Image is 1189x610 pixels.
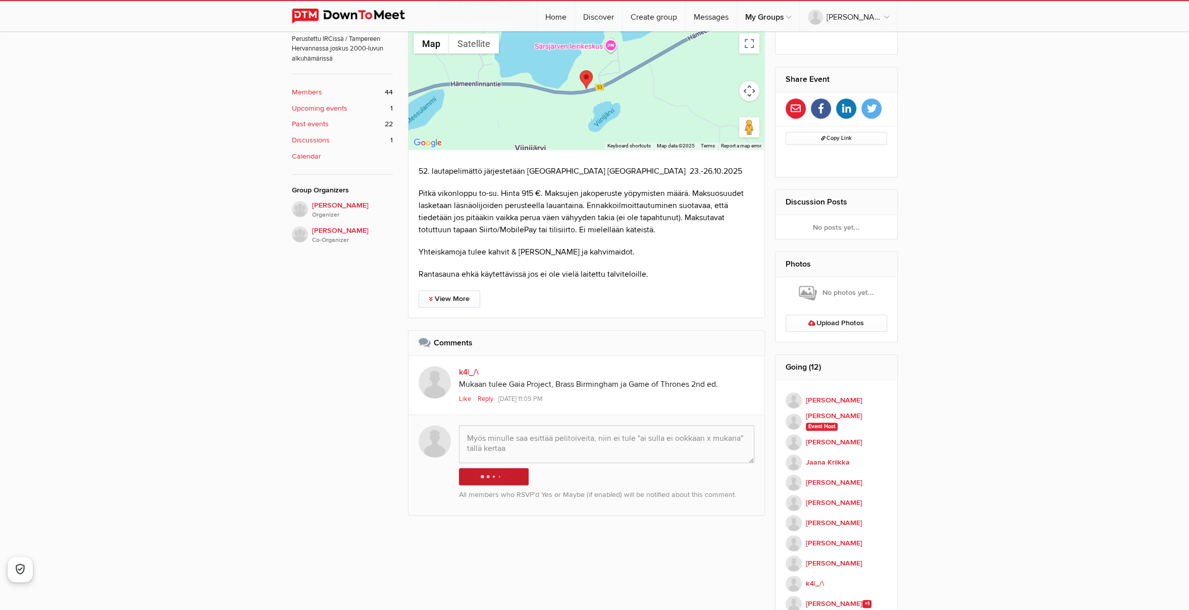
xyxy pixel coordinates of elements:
span: Perustettu IRCissä / Tampereen Hervannassa joskus 2000-luvun alkuhämärissä [292,24,393,64]
span: Copy Link [821,135,852,141]
b: Past events [292,119,329,130]
b: [PERSON_NAME] [806,538,862,549]
a: [PERSON_NAME] Event Host [786,411,887,432]
h2: Going (12) [786,355,887,379]
a: [PERSON_NAME] [786,473,887,493]
button: Copy Link [786,132,887,145]
img: DownToMeet [292,9,421,24]
a: Upload Photos [786,315,887,332]
button: Map camera controls [739,81,759,101]
img: Markus Heikkilä [292,226,308,242]
a: Open this area in Google Maps (opens a new window) [411,136,444,149]
a: Report a map error [721,143,761,148]
img: Jaana Kriikka [786,454,802,471]
i: Organizer [312,211,393,220]
button: Show satellite imagery [449,33,499,54]
h2: Share Event [786,67,887,91]
h2: Comments [419,331,755,355]
img: Tuukka Tikkanen [786,515,802,531]
a: Discover [575,1,622,31]
b: Discussions [292,135,330,146]
span: Event Host [806,423,838,431]
a: [PERSON_NAME] [786,493,887,513]
b: [PERSON_NAME] [806,558,862,569]
div: No posts yet... [776,215,897,239]
a: Upcoming events 1 [292,103,393,114]
a: Reply [478,395,497,403]
b: [PERSON_NAME] [806,411,862,422]
a: [PERSON_NAME] [786,432,887,452]
img: Markus Heikkilä [786,414,802,430]
i: Co-Organizer [312,236,393,245]
b: k4|_/\ [806,578,824,589]
a: View More [419,290,480,308]
span: 44 [385,87,393,98]
a: [PERSON_NAME]Co-Organizer [292,220,393,245]
button: Keyboard shortcuts [607,142,651,149]
div: Mukaan tulee Gaia Project, Brass Birmingham ja Game of Thrones 2nd ed. [459,378,755,391]
p: 52. lautapelimättö järjestetään [GEOGRAPHIC_DATA] [GEOGRAPHIC_DATA] 23.-26.10.2025 [419,165,755,177]
a: [PERSON_NAME] [786,390,887,411]
span: +1 [862,600,871,608]
b: [PERSON_NAME] [806,598,871,609]
span: Like [459,395,471,403]
a: [PERSON_NAME] [786,533,887,553]
a: k4|_/\ [786,574,887,594]
a: Terms (opens in new tab) [701,143,715,148]
span: Map data ©2025 [657,143,695,148]
span: [PERSON_NAME] [312,200,393,220]
img: Ville Vehviläinen [292,201,308,217]
p: Rantasauna ehkä käytettävissä jos ei ole vielä laitettu talviteloille. [419,268,755,280]
b: [PERSON_NAME] [806,437,862,448]
span: 1 [390,103,393,114]
a: Discussions 1 [292,135,393,146]
button: Drag Pegman onto the map to open Street View [739,117,759,137]
a: Like [459,395,473,403]
img: Ville Vehviläinen [786,392,802,409]
b: Jaana Kriikka [806,457,850,468]
b: [PERSON_NAME] [806,518,862,529]
b: Calendar [292,151,321,162]
a: [PERSON_NAME]Organizer [292,201,393,220]
span: No photos yet... [799,284,874,301]
a: Past events 22 [292,119,393,130]
img: k4|_/\ [419,366,451,398]
b: [PERSON_NAME] [806,477,862,488]
p: All members who RSVP’d Yes or Maybe (if enabled) will be notified about this comment. [459,489,755,500]
div: Group Organizers [292,185,393,196]
img: Tuomas Piirainen [786,535,802,551]
a: Messages [686,1,737,31]
a: [PERSON_NAME] [786,553,887,574]
p: Pitkä vikonloppu to-su. Hinta 915 €. Maksujen jakoperuste yöpymisten määrä. Maksuosuudet lasketaa... [419,187,755,236]
a: k4|_/\ [459,367,479,377]
a: [PERSON_NAME] [800,1,897,31]
b: [PERSON_NAME] [806,395,862,406]
img: Heikki Mustonen [786,434,802,450]
img: Mika Valtola [786,555,802,572]
span: 22 [385,119,393,130]
b: Members [292,87,322,98]
button: Show street map [413,33,449,54]
span: [PERSON_NAME] [312,225,393,245]
img: Jouni Pimiä [786,495,802,511]
b: Upcoming events [292,103,347,114]
a: Discussion Posts [786,197,847,207]
a: Photos [786,259,811,269]
span: 1 [390,135,393,146]
b: [PERSON_NAME] [806,497,862,509]
a: Calendar [292,151,393,162]
a: My Groups [737,1,799,31]
img: Google [411,136,444,149]
img: k4|_/\ [786,576,802,592]
a: [PERSON_NAME] [786,513,887,533]
a: Members 44 [292,87,393,98]
p: Yhteiskamoja tulee kahvit & [PERSON_NAME] ja kahvimaidot. [419,246,755,258]
a: Create group [623,1,685,31]
a: Jaana Kriikka [786,452,887,473]
button: Toggle fullscreen view [739,33,759,54]
a: Home [537,1,575,31]
span: [DATE] 11:09 PM [498,395,542,403]
img: Markus Mäkelä [786,475,802,491]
